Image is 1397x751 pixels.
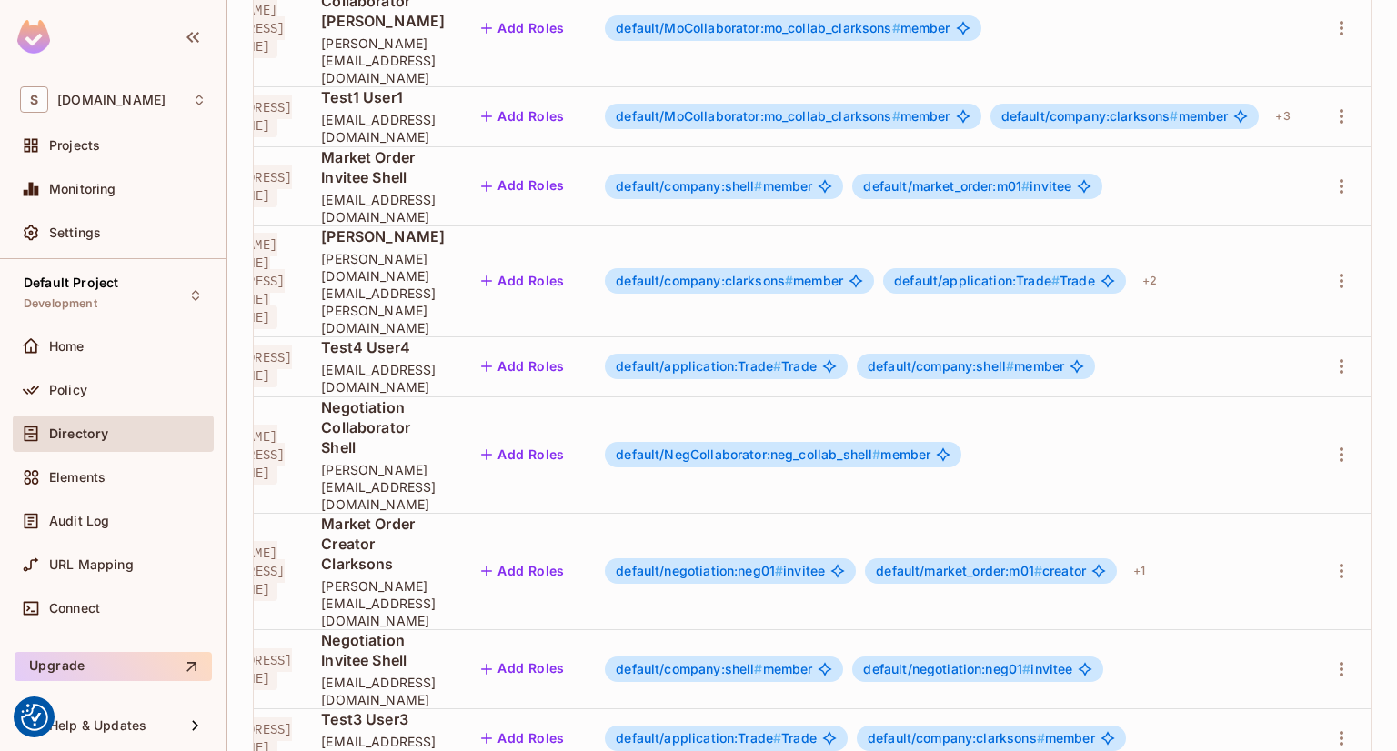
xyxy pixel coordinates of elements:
[57,93,166,107] span: Workspace: sea.live
[321,147,445,187] span: Market Order Invitee Shell
[49,182,116,196] span: Monitoring
[876,564,1086,578] span: creator
[49,557,134,572] span: URL Mapping
[49,718,146,733] span: Help & Updates
[773,730,781,746] span: #
[894,274,1095,288] span: Trade
[1006,358,1014,374] span: #
[876,563,1042,578] span: default/market_order:m01
[474,655,572,684] button: Add Roles
[474,172,572,201] button: Add Roles
[1021,178,1030,194] span: #
[474,14,572,43] button: Add Roles
[863,179,1071,194] span: invitee
[863,178,1030,194] span: default/market_order:m01
[1001,109,1229,124] span: member
[616,108,900,124] span: default/MoCollaborator:mo_collab_clarksons
[474,440,572,469] button: Add Roles
[616,359,817,374] span: Trade
[15,652,212,681] button: Upgrade
[321,461,445,513] span: [PERSON_NAME][EMAIL_ADDRESS][DOMAIN_NAME]
[321,111,445,145] span: [EMAIL_ADDRESS][DOMAIN_NAME]
[1268,102,1297,131] div: + 3
[321,514,445,574] span: Market Order Creator Clarksons
[321,226,445,246] span: [PERSON_NAME]
[1170,108,1178,124] span: #
[616,273,793,288] span: default/company:clarksons
[474,352,572,381] button: Add Roles
[321,87,445,107] span: Test1 User1
[863,662,1072,676] span: invitee
[474,556,572,586] button: Add Roles
[1034,563,1042,578] span: #
[474,102,572,131] button: Add Roles
[1037,730,1045,746] span: #
[321,709,445,729] span: Test3 User3
[1001,108,1179,124] span: default/company:clarksons
[321,674,445,708] span: [EMAIL_ADDRESS][DOMAIN_NAME]
[21,704,48,731] img: Revisit consent button
[321,35,445,86] span: [PERSON_NAME][EMAIL_ADDRESS][DOMAIN_NAME]
[49,383,87,397] span: Policy
[21,704,48,731] button: Consent Preferences
[616,178,762,194] span: default/company:shell
[49,138,100,153] span: Projects
[616,446,880,462] span: default/NegCollaborator:neg_collab_shell
[616,563,783,578] span: default/negotiation:neg01
[894,273,1060,288] span: default/application:Trade
[616,731,817,746] span: Trade
[616,21,950,35] span: member
[49,601,100,616] span: Connect
[754,178,762,194] span: #
[24,275,118,290] span: Default Project
[892,20,900,35] span: #
[775,563,783,578] span: #
[474,266,572,295] button: Add Roles
[321,361,445,396] span: [EMAIL_ADDRESS][DOMAIN_NAME]
[616,662,812,676] span: member
[1022,661,1030,676] span: #
[321,397,445,457] span: Negotiation Collaborator Shell
[321,630,445,670] span: Negotiation Invitee Shell
[49,426,108,441] span: Directory
[49,470,106,485] span: Elements
[616,358,781,374] span: default/application:Trade
[616,730,781,746] span: default/application:Trade
[321,337,445,357] span: Test4 User4
[321,250,445,336] span: [PERSON_NAME][DOMAIN_NAME][EMAIL_ADDRESS][PERSON_NAME][DOMAIN_NAME]
[872,446,880,462] span: #
[616,447,930,462] span: member
[892,108,900,124] span: #
[616,109,950,124] span: member
[868,730,1045,746] span: default/company:clarksons
[1051,273,1060,288] span: #
[616,661,762,676] span: default/company:shell
[1135,266,1164,295] div: + 2
[863,661,1030,676] span: default/negotiation:neg01
[616,274,843,288] span: member
[17,20,50,54] img: SReyMgAAAABJRU5ErkJggg==
[868,359,1064,374] span: member
[1126,556,1152,586] div: + 1
[868,731,1095,746] span: member
[616,20,900,35] span: default/MoCollaborator:mo_collab_clarksons
[754,661,762,676] span: #
[20,86,48,113] span: S
[49,225,101,240] span: Settings
[49,514,109,528] span: Audit Log
[24,296,97,311] span: Development
[616,564,825,578] span: invitee
[321,191,445,225] span: [EMAIL_ADDRESS][DOMAIN_NAME]
[785,273,793,288] span: #
[773,358,781,374] span: #
[49,339,85,354] span: Home
[868,358,1014,374] span: default/company:shell
[321,577,445,629] span: [PERSON_NAME][EMAIL_ADDRESS][DOMAIN_NAME]
[616,179,812,194] span: member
